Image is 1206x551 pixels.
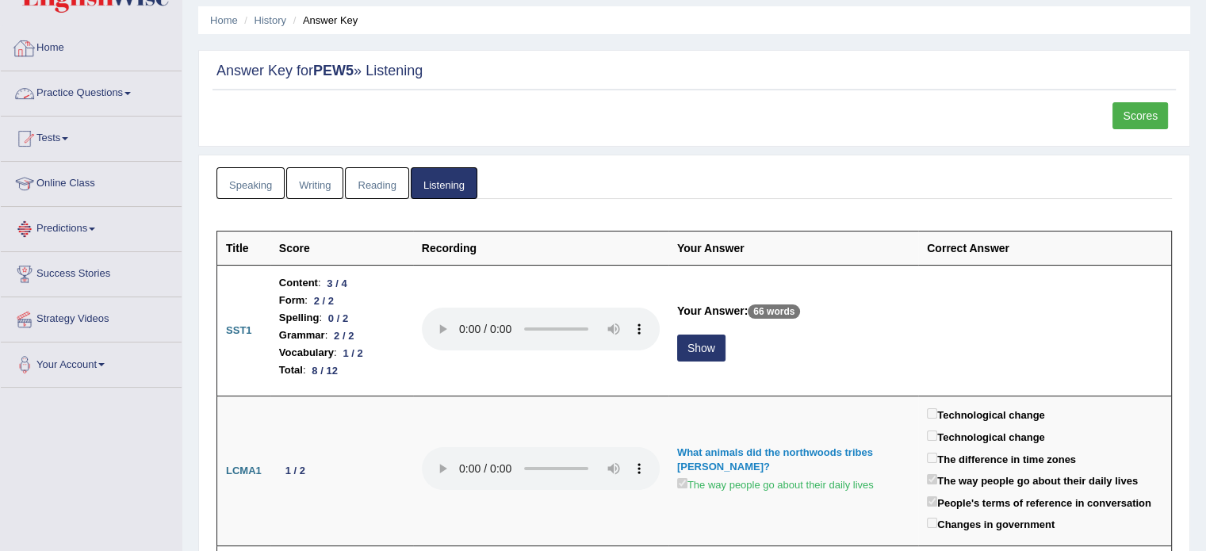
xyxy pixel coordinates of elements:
label: People's terms of reference in conversation [927,493,1151,511]
li: : [279,292,404,309]
a: Scores [1112,102,1168,129]
th: Recording [413,231,668,266]
p: 66 words [748,304,800,319]
label: Changes in government [927,515,1055,533]
div: 3 / 4 [321,275,354,292]
li: Answer Key [289,13,358,28]
b: LCMA1 [226,465,262,476]
strong: PEW5 [313,63,354,78]
h2: Answer Key for » Listening [216,63,1172,79]
label: The way people go about their daily lives [677,475,874,493]
div: 0 / 2 [322,310,354,327]
a: Home [210,14,238,26]
input: Technological change [927,408,937,419]
button: Show [677,335,726,362]
a: Your Account [1,342,182,382]
th: Your Answer [668,231,918,266]
div: What animals did the northwoods tribes [PERSON_NAME]? [677,446,909,475]
li: : [279,309,404,327]
input: The difference in time zones [927,453,937,463]
b: Form [279,292,305,309]
li: : [279,327,404,344]
li: : [279,274,404,292]
b: Grammar [279,327,325,344]
a: Writing [286,167,343,200]
a: Predictions [1,207,182,247]
div: 2 / 2 [327,327,360,344]
div: 1 / 2 [279,462,312,479]
a: Speaking [216,167,285,200]
a: Reading [345,167,408,200]
div: 2 / 2 [308,293,340,309]
b: Total [279,362,303,379]
label: The difference in time zones [927,450,1076,468]
input: The way people go about their daily lives [677,478,687,488]
li: : [279,344,404,362]
div: 8 / 12 [306,362,344,379]
a: Home [1,26,182,66]
label: The way people go about their daily lives [927,471,1138,489]
b: SST1 [226,324,252,336]
div: 1 / 2 [337,345,369,362]
th: Correct Answer [918,231,1171,266]
a: Strategy Videos [1,297,182,337]
b: Vocabulary [279,344,334,362]
li: : [279,362,404,379]
input: Changes in government [927,518,937,528]
th: Title [217,231,270,266]
input: Technological change [927,430,937,441]
input: The way people go about their daily lives [927,474,937,484]
a: Listening [411,167,477,200]
a: History [255,14,286,26]
b: Content [279,274,318,292]
a: Success Stories [1,252,182,292]
input: People's terms of reference in conversation [927,496,937,507]
b: Your Answer: [677,304,748,317]
label: Technological change [927,405,1045,423]
a: Tests [1,117,182,156]
a: Online Class [1,162,182,201]
b: Spelling [279,309,320,327]
label: Technological change [927,427,1045,446]
a: Practice Questions [1,71,182,111]
th: Score [270,231,413,266]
